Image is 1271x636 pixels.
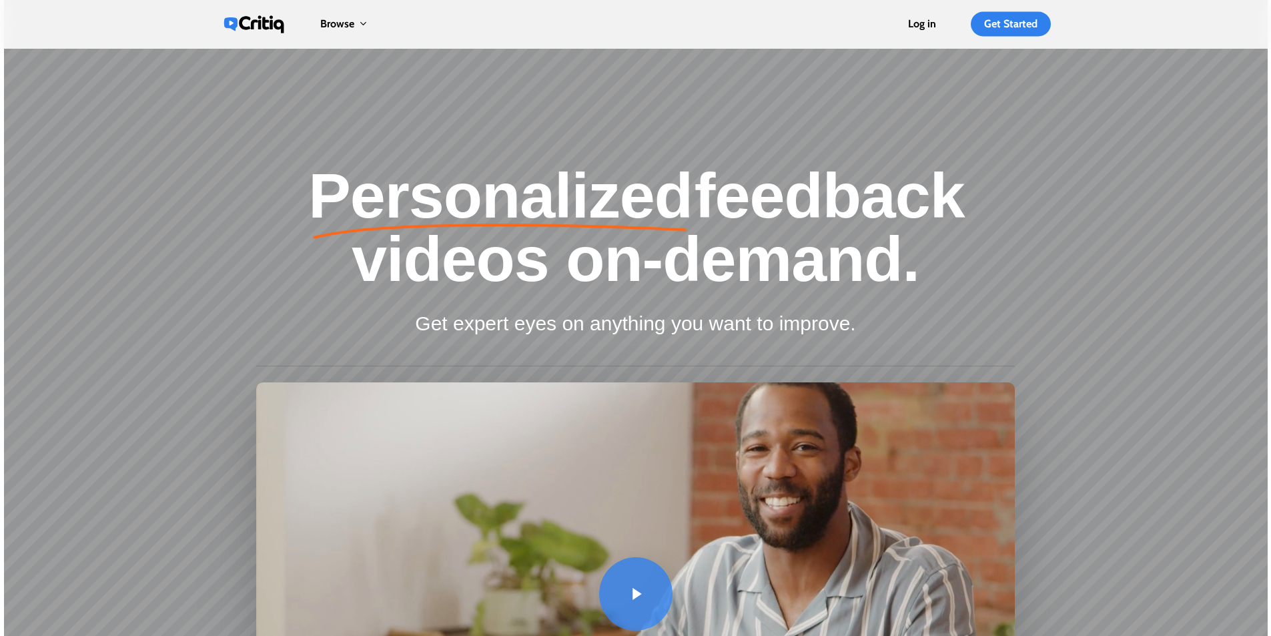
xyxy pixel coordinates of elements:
span: Get Started [984,17,1037,30]
span: Browse [320,17,354,30]
span: Log in [908,17,936,30]
a: Get Started [971,19,1051,29]
h1: feedback videos on-demand. [256,164,1014,292]
h3: Get expert eyes on anything you want to improve. [256,311,1014,336]
a: Log in [908,19,936,29]
a: Browse [320,19,368,30]
em: Personalized [306,164,695,228]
